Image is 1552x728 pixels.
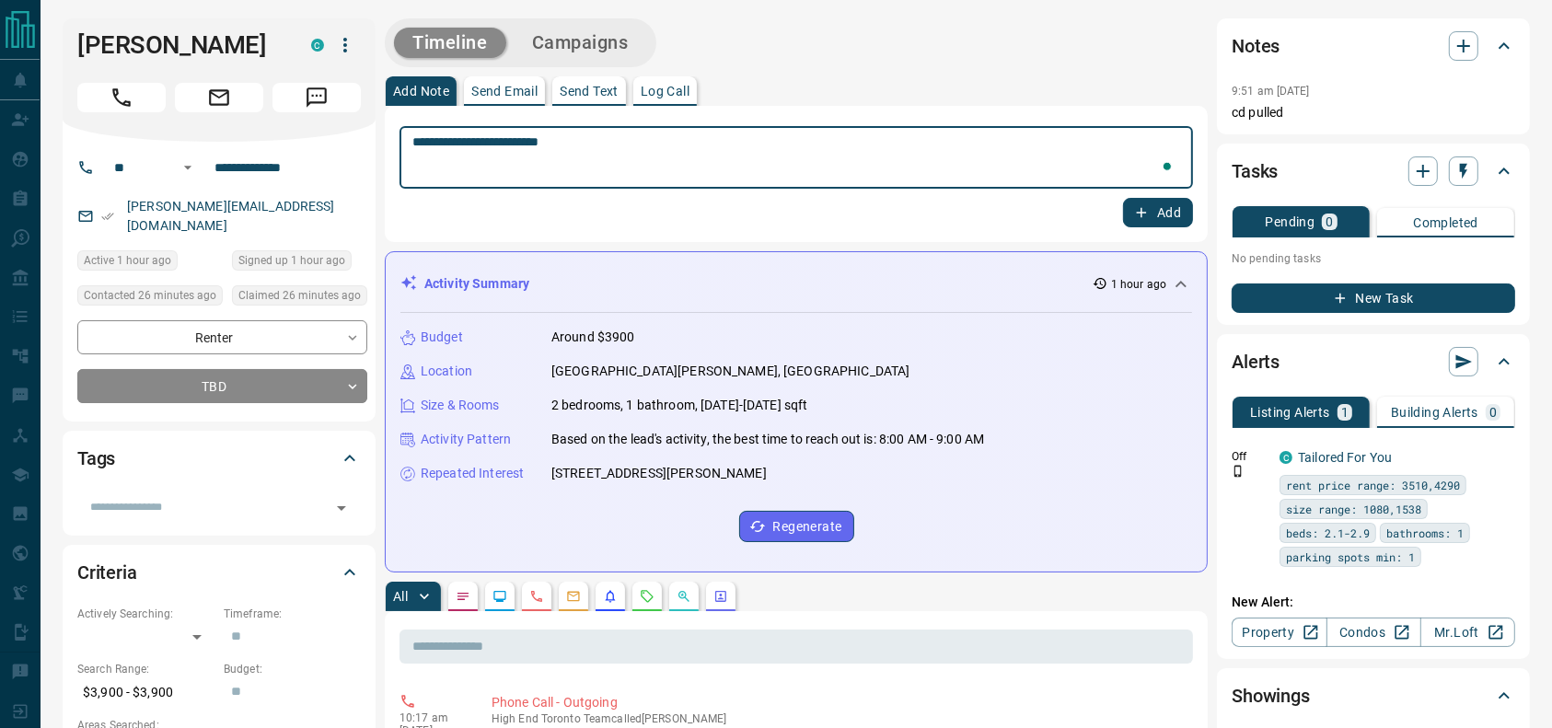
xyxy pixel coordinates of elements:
[677,589,691,604] svg: Opportunities
[1280,451,1292,464] div: condos.ca
[77,677,214,708] p: $3,900 - $3,900
[1232,31,1280,61] h2: Notes
[1232,283,1515,313] button: New Task
[224,606,361,622] p: Timeframe:
[1326,215,1333,228] p: 0
[1420,618,1515,647] a: Mr.Loft
[394,28,506,58] button: Timeline
[424,274,529,294] p: Activity Summary
[1386,524,1464,542] span: bathrooms: 1
[412,134,1180,181] textarea: To enrich screen reader interactions, please activate Accessibility in Grammarly extension settings
[1286,524,1370,542] span: beds: 2.1-2.9
[566,589,581,604] svg: Emails
[713,589,728,604] svg: Agent Actions
[77,550,361,595] div: Criteria
[238,286,361,305] span: Claimed 26 minutes ago
[77,661,214,677] p: Search Range:
[1232,85,1310,98] p: 9:51 am [DATE]
[77,558,137,587] h2: Criteria
[456,589,470,604] svg: Notes
[77,83,166,112] span: Call
[551,328,635,347] p: Around $3900
[1232,149,1515,193] div: Tasks
[1232,465,1245,478] svg: Push Notification Only
[1232,340,1515,384] div: Alerts
[311,39,324,52] div: condos.ca
[400,267,1192,301] div: Activity Summary1 hour ago
[551,396,808,415] p: 2 bedrooms, 1 bathroom, [DATE]-[DATE] sqft
[224,661,361,677] p: Budget:
[1232,681,1310,711] h2: Showings
[1232,593,1515,612] p: New Alert:
[1286,548,1415,566] span: parking spots min: 1
[492,589,507,604] svg: Lead Browsing Activity
[400,711,464,724] p: 10:17 am
[1232,103,1515,122] p: cd pulled
[127,199,335,233] a: [PERSON_NAME][EMAIL_ADDRESS][DOMAIN_NAME]
[1489,406,1497,419] p: 0
[641,85,689,98] p: Log Call
[551,362,909,381] p: [GEOGRAPHIC_DATA][PERSON_NAME], [GEOGRAPHIC_DATA]
[77,250,223,276] div: Thu Aug 14 2025
[175,83,263,112] span: Email
[421,464,524,483] p: Repeated Interest
[1413,216,1478,229] p: Completed
[77,285,223,311] div: Thu Aug 14 2025
[1232,245,1515,272] p: No pending tasks
[560,85,619,98] p: Send Text
[77,30,284,60] h1: [PERSON_NAME]
[739,511,854,542] button: Regenerate
[232,285,367,311] div: Thu Aug 14 2025
[421,362,472,381] p: Location
[471,85,538,98] p: Send Email
[1250,406,1330,419] p: Listing Alerts
[1232,674,1515,718] div: Showings
[1232,618,1326,647] a: Property
[492,693,1186,712] p: Phone Call - Outgoing
[393,590,408,603] p: All
[1232,448,1268,465] p: Off
[1391,406,1478,419] p: Building Alerts
[77,369,367,403] div: TBD
[603,589,618,604] svg: Listing Alerts
[77,320,367,354] div: Renter
[1111,276,1166,293] p: 1 hour ago
[640,589,654,604] svg: Requests
[177,156,199,179] button: Open
[238,251,345,270] span: Signed up 1 hour ago
[1341,406,1349,419] p: 1
[1266,215,1315,228] p: Pending
[272,83,361,112] span: Message
[393,85,449,98] p: Add Note
[232,250,367,276] div: Thu Aug 14 2025
[551,430,984,449] p: Based on the lead's activity, the best time to reach out is: 8:00 AM - 9:00 AM
[1286,476,1460,494] span: rent price range: 3510,4290
[77,444,115,473] h2: Tags
[421,396,500,415] p: Size & Rooms
[1298,450,1392,465] a: Tailored For You
[77,436,361,480] div: Tags
[514,28,647,58] button: Campaigns
[84,286,216,305] span: Contacted 26 minutes ago
[421,430,511,449] p: Activity Pattern
[1232,347,1280,376] h2: Alerts
[529,589,544,604] svg: Calls
[551,464,767,483] p: [STREET_ADDRESS][PERSON_NAME]
[1286,500,1421,518] span: size range: 1080,1538
[84,251,171,270] span: Active 1 hour ago
[1232,156,1278,186] h2: Tasks
[101,210,114,223] svg: Email Verified
[77,606,214,622] p: Actively Searching:
[1123,198,1193,227] button: Add
[1326,618,1421,647] a: Condos
[492,712,1186,725] p: High End Toronto Team called [PERSON_NAME]
[421,328,463,347] p: Budget
[329,495,354,521] button: Open
[1232,24,1515,68] div: Notes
